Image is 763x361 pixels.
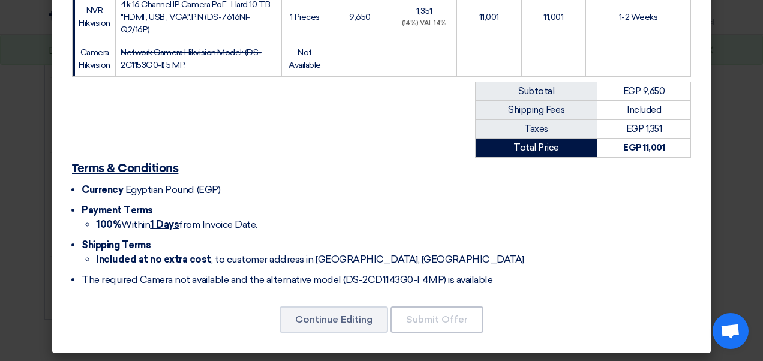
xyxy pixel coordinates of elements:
[416,6,432,16] span: 1,351
[349,12,371,22] span: 9,650
[82,204,153,216] span: Payment Terms
[543,12,563,22] span: 11,001
[280,306,388,333] button: Continue Editing
[476,101,597,120] td: Shipping Fees
[82,184,123,195] span: Currency
[96,254,211,265] strong: Included at no extra cost
[72,163,178,175] u: Terms & Conditions
[96,219,257,230] span: Within from Invoice Date.
[290,12,319,22] span: 1 Pieces
[289,47,321,70] span: Not Available
[390,306,483,333] button: Submit Offer
[626,124,662,134] span: EGP 1,351
[479,12,499,22] span: 11,001
[96,252,691,267] li: , to customer address in [GEOGRAPHIC_DATA], [GEOGRAPHIC_DATA]
[623,142,665,153] strong: EGP 11,001
[82,239,151,251] span: Shipping Terms
[150,219,179,230] u: 1 Days
[597,82,691,101] td: EGP 9,650
[713,313,749,349] div: Open chat
[125,184,220,195] span: Egyptian Pound (EGP)
[619,12,658,22] span: 1-2 Weeks
[397,19,452,29] div: (14%) VAT 14%
[96,219,121,230] strong: 100%
[627,104,661,115] span: Included
[476,119,597,139] td: Taxes
[476,139,597,158] td: Total Price
[73,41,116,76] td: Camera Hikvision
[476,82,597,101] td: Subtotal
[121,47,262,70] strike: Network Camera Hikvision Model: (DS-2C1153G0-I) 5 MP.
[82,273,691,287] li: The required Camera not available and the alternative model (DS-2CD1143G0-I 4MP) is available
